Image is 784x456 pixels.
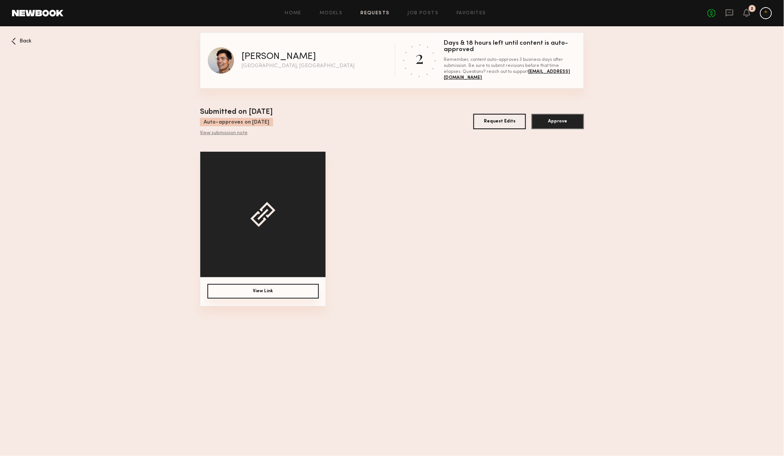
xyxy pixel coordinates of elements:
div: 2 [416,45,424,68]
a: Models [320,11,342,16]
button: Approve [532,114,584,129]
div: Remember, content auto-approves 3 business days after submission. Be sure to submit revisions bef... [444,57,576,81]
div: Auto-approves on [DATE] [200,118,273,126]
img: Chase M profile picture. [208,47,234,74]
div: View submission note [200,130,273,136]
div: Days & 18 hours left until content is auto-approved [444,40,576,53]
div: [GEOGRAPHIC_DATA], [GEOGRAPHIC_DATA] [242,63,354,69]
a: Home [285,11,302,16]
a: Requests [361,11,390,16]
div: [PERSON_NAME] [242,52,316,62]
button: Request Edits [473,114,526,129]
a: Favorites [457,11,486,16]
a: Job Posts [408,11,439,16]
span: Back [20,39,32,44]
div: 2 [751,7,754,11]
div: Submitted on [DATE] [200,107,273,118]
button: View Link [207,284,319,299]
